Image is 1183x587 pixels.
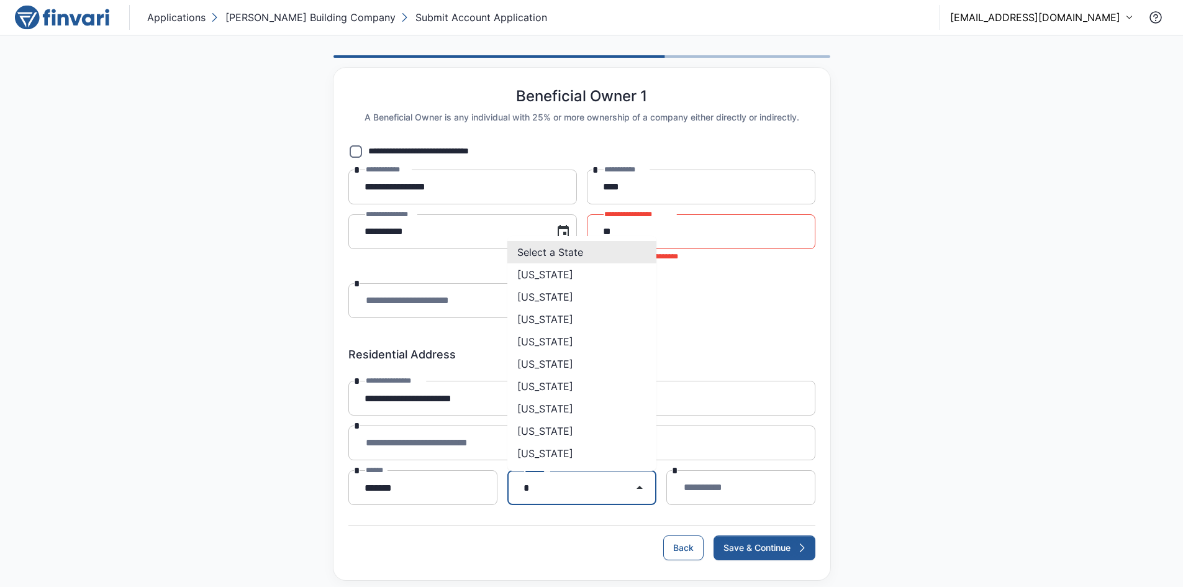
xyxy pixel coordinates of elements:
li: [US_STATE] [507,442,656,465]
li: [US_STATE] [507,375,656,398]
button: Choose date, selected date is Jan 18, 1963 [551,219,576,244]
button: Save & Continue [714,535,815,560]
li: Select a State [507,241,656,263]
li: [US_STATE] [507,398,656,420]
button: Back [663,535,704,560]
button: Submit Account Application [398,7,550,27]
li: [US_STATE] [507,420,656,442]
button: [EMAIL_ADDRESS][DOMAIN_NAME] [950,10,1133,25]
button: Contact Support [1143,5,1168,30]
h6: Residential Address [348,348,815,362]
li: [US_STATE] [507,308,656,330]
p: Submit Account Application [415,10,547,25]
h6: A Beneficial Owner is any individual with 25% or more ownership of a company either directly or i... [365,111,799,124]
li: [US_STATE] [507,353,656,375]
li: [US_STATE] [507,286,656,308]
p: [EMAIL_ADDRESS][DOMAIN_NAME] [950,10,1120,25]
li: [US_STATE] [507,330,656,353]
button: [PERSON_NAME] Building Company [208,7,398,27]
p: Applications [147,10,206,25]
li: [US_STATE] [507,263,656,286]
h5: Beneficial Owner 1 [516,88,647,106]
button: Applications [145,7,208,27]
li: [US_STATE] [507,465,656,487]
button: Close [627,475,652,500]
p: [PERSON_NAME] Building Company [225,10,396,25]
img: logo [15,5,109,30]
